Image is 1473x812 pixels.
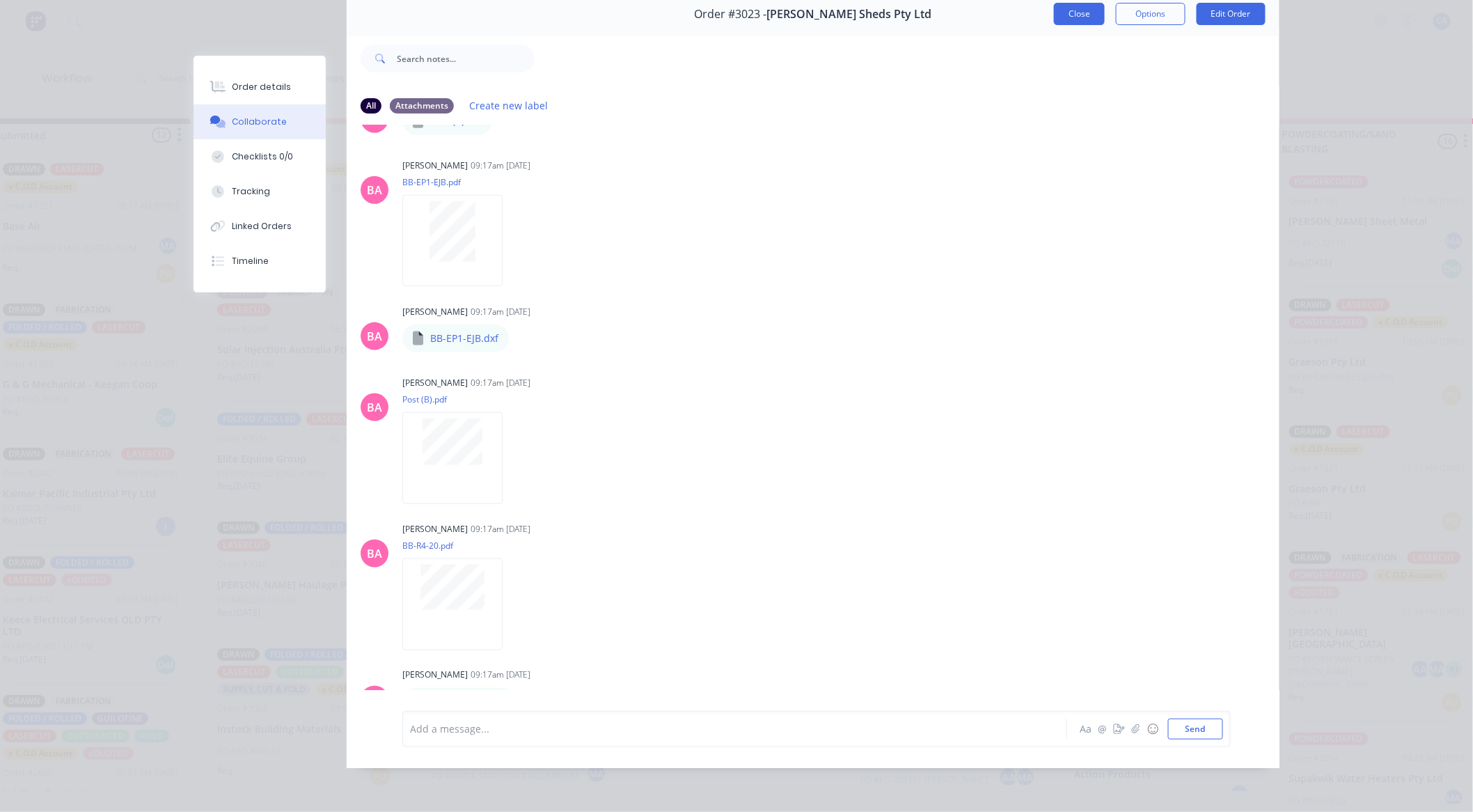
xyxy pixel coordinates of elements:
div: Attachments [390,98,454,114]
input: Search notes... [397,45,535,72]
button: Linked Orders [194,209,326,244]
div: BA [367,182,382,198]
button: Close [1054,3,1105,25]
div: Collaborate [233,116,287,128]
div: Tracking [233,185,271,198]
button: Edit Order [1197,3,1266,25]
button: Tracking [194,174,326,209]
button: Collaborate [194,104,326,139]
div: 09:17am [DATE] [471,523,530,536]
div: [PERSON_NAME] [402,669,468,682]
button: Timeline [194,244,326,279]
p: Post (B).pdf [402,393,517,405]
span: [PERSON_NAME] Sheds Pty Ltd [767,8,932,21]
div: Checklists 0/0 [233,150,294,163]
div: BA [367,399,382,416]
div: BA [367,545,382,562]
span: Order #3023 - [695,8,767,21]
div: 09:17am [DATE] [471,377,530,389]
p: BB-EP1-EJB.dxf [430,331,498,345]
div: [PERSON_NAME] [402,523,468,536]
div: 09:17am [DATE] [471,159,530,172]
div: Timeline [233,255,269,267]
div: [PERSON_NAME] [402,377,468,389]
div: Order details [233,81,292,93]
div: [PERSON_NAME] [402,159,468,172]
div: Linked Orders [233,220,292,233]
button: @ [1094,721,1111,737]
div: All [361,98,381,114]
div: BA [367,328,382,345]
button: Order details [194,70,326,104]
button: Checklists 0/0 [194,139,326,174]
button: Aa [1078,721,1094,737]
button: Options [1116,3,1186,25]
div: 09:17am [DATE] [471,306,530,318]
div: [PERSON_NAME] [402,306,468,318]
div: 09:17am [DATE] [471,669,530,682]
button: Send [1168,719,1223,740]
p: BB-EP1-EJB.pdf [402,176,517,188]
p: BB-R4-20.pdf [402,540,517,552]
button: ☺ [1144,721,1161,737]
button: Create new label [462,96,556,115]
